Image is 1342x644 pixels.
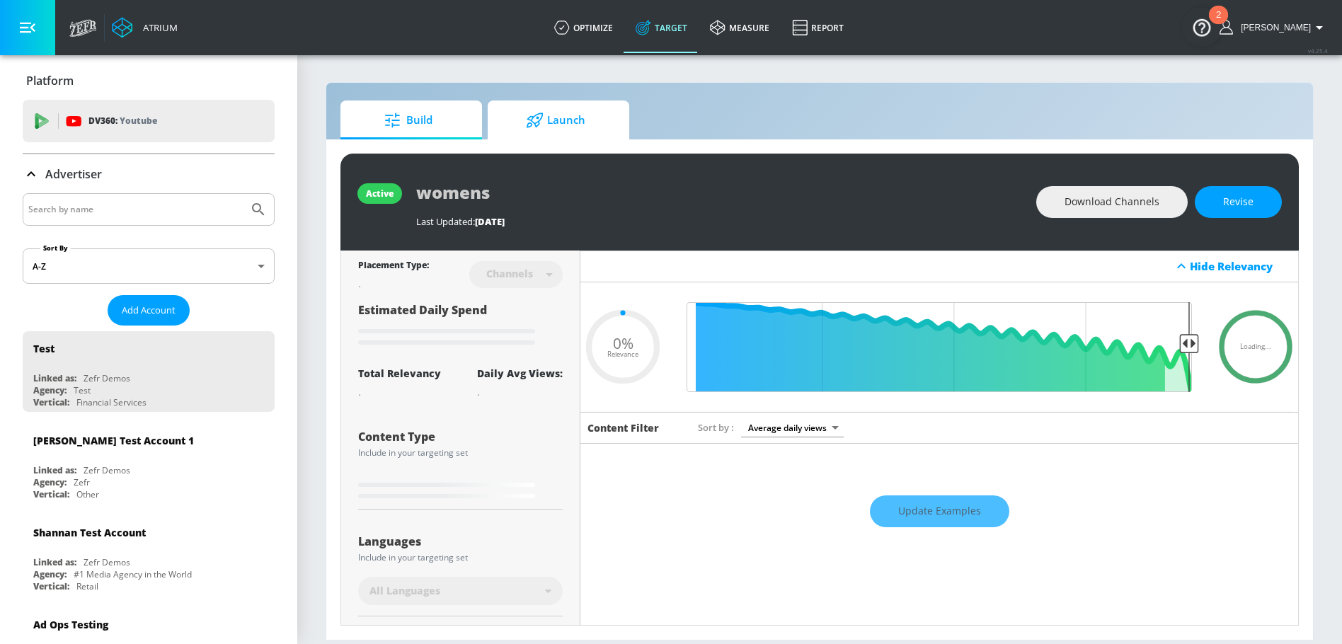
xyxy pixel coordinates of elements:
[84,464,130,476] div: Zefr Demos
[74,568,192,580] div: #1 Media Agency in the World
[33,526,146,539] div: Shannan Test Account
[679,302,1199,392] input: Final Threshold
[366,188,394,200] div: active
[1182,7,1222,47] button: Open Resource Center, 2 new notifications
[1235,23,1311,33] span: login as: nathan.mistretta@zefr.com
[479,268,540,280] div: Channels
[23,423,275,504] div: [PERSON_NAME] Test Account 1Linked as:Zefr DemosAgency:ZefrVertical:Other
[33,488,69,500] div: Vertical:
[26,73,74,88] p: Platform
[475,215,505,228] span: [DATE]
[137,21,178,34] div: Atrium
[358,367,441,380] div: Total Relevancy
[358,536,563,547] div: Languages
[33,556,76,568] div: Linked as:
[84,556,130,568] div: Zefr Demos
[358,302,563,350] div: Estimated Daily Spend
[781,2,855,53] a: Report
[1308,47,1328,54] span: v 4.25.4
[587,421,659,435] h6: Content Filter
[23,515,275,596] div: Shannan Test AccountLinked as:Zefr DemosAgency:#1 Media Agency in the WorldVertical:Retail
[33,384,67,396] div: Agency:
[76,488,99,500] div: Other
[74,384,91,396] div: Test
[88,113,157,129] p: DV360:
[355,103,462,137] span: Build
[543,2,624,53] a: optimize
[502,103,609,137] span: Launch
[33,464,76,476] div: Linked as:
[358,431,563,442] div: Content Type
[84,372,130,384] div: Zefr Demos
[112,17,178,38] a: Atrium
[76,580,98,592] div: Retail
[358,302,487,318] span: Estimated Daily Spend
[1195,186,1282,218] button: Revise
[1223,193,1254,211] span: Revise
[23,331,275,412] div: TestLinked as:Zefr DemosAgency:TestVertical:Financial Services
[624,2,699,53] a: Target
[698,421,734,434] span: Sort by
[28,200,243,219] input: Search by name
[45,166,102,182] p: Advertiser
[1216,15,1221,33] div: 2
[76,396,147,408] div: Financial Services
[108,295,190,326] button: Add Account
[23,61,275,100] div: Platform
[1036,186,1188,218] button: Download Channels
[358,259,429,274] div: Placement Type:
[23,154,275,194] div: Advertiser
[580,251,1298,282] div: Hide Relevancy
[741,418,844,437] div: Average daily views
[120,113,157,128] p: Youtube
[358,553,563,562] div: Include in your targeting set
[74,476,90,488] div: Zefr
[33,372,76,384] div: Linked as:
[33,396,69,408] div: Vertical:
[613,336,633,351] span: 0%
[1065,193,1159,211] span: Download Channels
[23,248,275,284] div: A-Z
[33,434,194,447] div: [PERSON_NAME] Test Account 1
[33,568,67,580] div: Agency:
[33,580,69,592] div: Vertical:
[23,100,275,142] div: DV360: Youtube
[40,243,71,253] label: Sort By
[607,351,638,358] span: Relevance
[33,342,55,355] div: Test
[477,367,563,380] div: Daily Avg Views:
[358,577,563,605] div: All Languages
[416,215,1022,228] div: Last Updated:
[33,618,108,631] div: Ad Ops Testing
[1220,19,1328,36] button: [PERSON_NAME]
[699,2,781,53] a: measure
[33,476,67,488] div: Agency:
[1190,259,1290,273] div: Hide Relevancy
[358,449,563,457] div: Include in your targeting set
[369,584,440,598] span: All Languages
[122,302,176,318] span: Add Account
[1240,343,1271,350] span: Loading...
